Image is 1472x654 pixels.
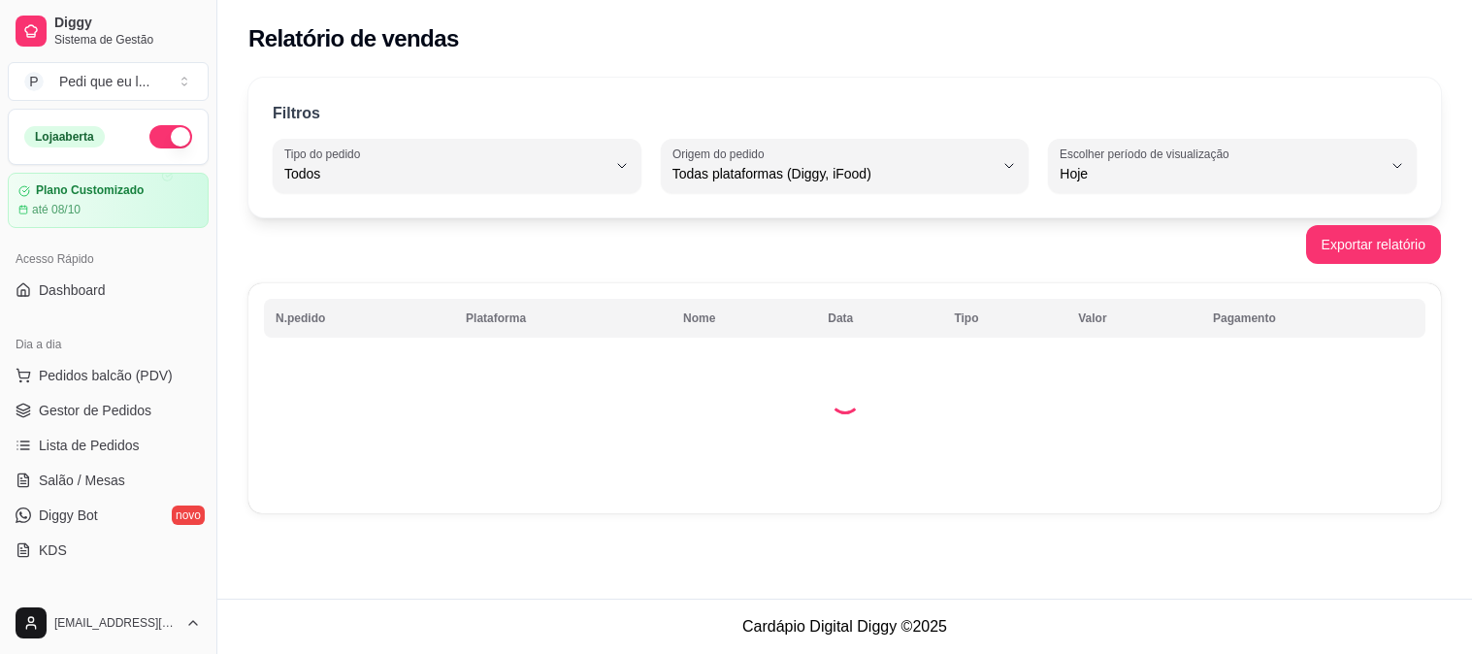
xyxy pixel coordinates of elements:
[8,275,209,306] a: Dashboard
[39,540,67,560] span: KDS
[273,139,641,193] button: Tipo do pedidoTodos
[217,599,1472,654] footer: Cardápio Digital Diggy © 2025
[39,280,106,300] span: Dashboard
[39,436,140,455] span: Lista de Pedidos
[54,615,178,631] span: [EMAIL_ADDRESS][DOMAIN_NAME]
[8,8,209,54] a: DiggySistema de Gestão
[8,500,209,531] a: Diggy Botnovo
[273,102,320,125] p: Filtros
[39,506,98,525] span: Diggy Bot
[24,126,105,147] div: Loja aberta
[1048,139,1417,193] button: Escolher período de visualizaçãoHoje
[1060,146,1235,162] label: Escolher período de visualização
[8,329,209,360] div: Dia a dia
[39,401,151,420] span: Gestor de Pedidos
[8,535,209,566] a: KDS
[8,173,209,228] a: Plano Customizadoaté 08/10
[1060,164,1382,183] span: Hoje
[284,146,367,162] label: Tipo do pedido
[830,383,861,414] div: Loading
[672,164,995,183] span: Todas plataformas (Diggy, iFood)
[32,202,81,217] article: até 08/10
[8,244,209,275] div: Acesso Rápido
[39,366,173,385] span: Pedidos balcão (PDV)
[661,139,1030,193] button: Origem do pedidoTodas plataformas (Diggy, iFood)
[8,430,209,461] a: Lista de Pedidos
[8,62,209,101] button: Select a team
[8,589,209,620] div: Catálogo
[24,72,44,91] span: P
[54,32,201,48] span: Sistema de Gestão
[248,23,459,54] h2: Relatório de vendas
[1306,225,1441,264] button: Exportar relatório
[8,395,209,426] a: Gestor de Pedidos
[54,15,201,32] span: Diggy
[8,600,209,646] button: [EMAIL_ADDRESS][DOMAIN_NAME]
[59,72,149,91] div: Pedi que eu l ...
[8,465,209,496] a: Salão / Mesas
[8,360,209,391] button: Pedidos balcão (PDV)
[672,146,770,162] label: Origem do pedido
[149,125,192,148] button: Alterar Status
[284,164,606,183] span: Todos
[36,183,144,198] article: Plano Customizado
[39,471,125,490] span: Salão / Mesas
